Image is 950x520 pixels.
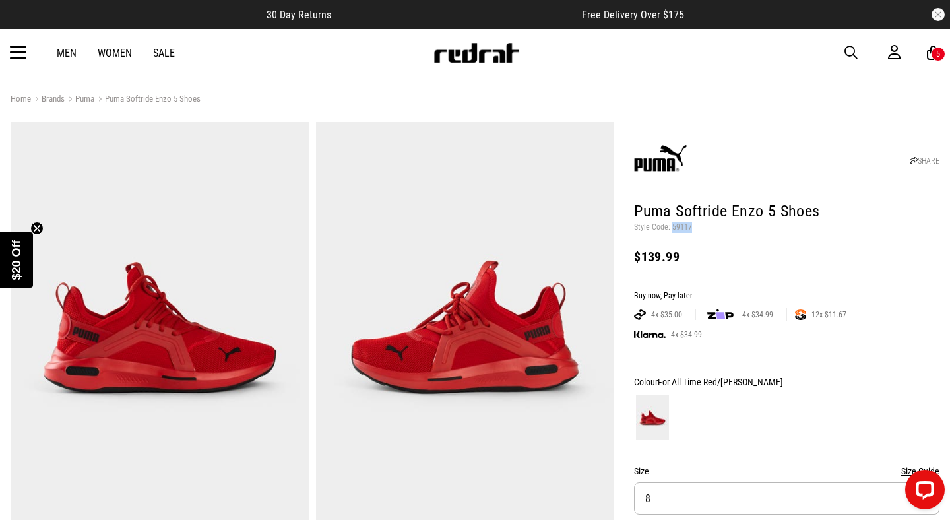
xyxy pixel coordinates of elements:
[31,94,65,106] a: Brands
[636,395,669,440] img: For All Time Red/PUMA Black
[806,309,852,320] span: 12x $11.67
[634,331,666,339] img: KLARNA
[634,374,939,390] div: Colour
[901,463,939,479] button: Size Guide
[267,9,331,21] span: 30 Day Returns
[358,8,555,21] iframe: Customer reviews powered by Trustpilot
[582,9,684,21] span: Free Delivery Over $175
[645,492,650,505] span: 8
[634,463,939,479] div: Size
[634,201,939,222] h1: Puma Softride Enzo 5 Shoes
[795,309,806,320] img: SPLITPAY
[11,94,31,104] a: Home
[98,47,132,59] a: Women
[634,291,939,302] div: Buy now, Pay later.
[65,94,94,106] a: Puma
[94,94,201,106] a: Puma Softride Enzo 5 Shoes
[666,329,707,340] span: 4x $34.99
[634,249,939,265] div: $139.99
[927,46,939,60] a: 5
[634,309,646,320] img: AFTERPAY
[634,222,939,233] p: Style Code: 59117
[895,465,950,520] iframe: LiveChat chat widget
[634,133,687,186] img: Puma
[433,43,520,63] img: Redrat logo
[57,47,77,59] a: Men
[153,47,175,59] a: Sale
[737,309,778,320] span: 4x $34.99
[30,222,44,235] button: Close teaser
[910,156,939,166] a: SHARE
[646,309,687,320] span: 4x $35.00
[634,482,939,515] button: 8
[10,240,23,280] span: $20 Off
[707,308,734,321] img: zip
[658,377,783,387] span: For All Time Red/[PERSON_NAME]
[936,49,940,59] div: 5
